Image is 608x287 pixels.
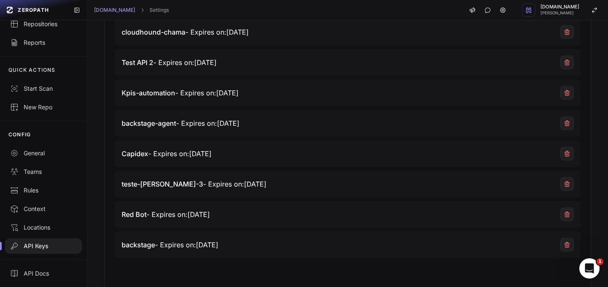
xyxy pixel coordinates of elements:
[139,7,145,13] svg: chevron right,
[122,241,155,249] span: backstage
[579,258,600,279] iframe: Intercom live chat
[18,7,49,14] span: ZEROPATH
[597,258,603,265] span: 1
[10,38,77,47] div: Reports
[10,103,77,111] div: New Repo
[122,210,147,219] span: Red Bot
[10,168,77,176] div: Teams
[122,89,175,97] span: Kpis-automation
[10,84,77,93] div: Start Scan
[94,7,135,14] a: [DOMAIN_NAME]
[540,5,579,9] span: [DOMAIN_NAME]
[94,7,169,14] nav: breadcrumb
[122,57,217,68] span: - Expires on: [DATE]
[122,240,218,250] span: - Expires on: [DATE]
[10,223,77,232] div: Locations
[122,58,153,67] span: Test API 2
[149,7,169,14] a: Settings
[122,179,266,189] span: - Expires on: [DATE]
[10,269,77,278] div: API Docs
[10,186,77,195] div: Rules
[10,149,77,157] div: General
[540,11,579,15] span: [PERSON_NAME]
[122,118,239,128] span: - Expires on: [DATE]
[122,27,249,37] span: - Expires on: [DATE]
[122,149,212,159] span: - Expires on: [DATE]
[10,205,77,213] div: Context
[122,28,185,36] span: cloudhound-chama
[8,67,56,73] p: QUICK ACTIONS
[122,88,239,98] span: - Expires on: [DATE]
[10,20,77,28] div: Repositories
[122,119,176,127] span: backstage-agent
[10,242,77,250] div: API Keys
[3,3,67,17] a: ZEROPATH
[122,149,148,158] span: Capidex
[122,180,203,188] span: teste-[PERSON_NAME]-3
[8,131,31,138] p: CONFIG
[122,209,210,219] span: - Expires on: [DATE]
